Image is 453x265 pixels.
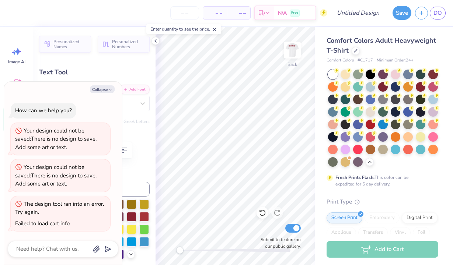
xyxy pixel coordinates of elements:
span: Comfort Colors Adult Heavyweight T-Shirt [327,36,436,55]
div: Transfers [358,227,388,238]
button: Switch to Greek Letters [104,119,150,124]
div: Foil [413,227,430,238]
span: N/A [278,9,287,17]
div: Failed to load cart info [15,220,70,227]
span: Image AI [8,59,25,65]
button: Save [393,6,411,20]
a: DO [430,7,446,20]
div: Print Type [327,198,438,206]
div: Back [288,61,297,68]
div: Screen Print [327,212,362,223]
span: # C1717 [358,57,373,64]
div: Digital Print [402,212,438,223]
span: Personalized Names [53,39,87,49]
button: Add Font [119,85,150,94]
strong: Fresh Prints Flash: [335,174,374,180]
span: Comfort Colors [327,57,354,64]
label: Submit to feature on our public gallery. [257,236,301,250]
div: This color can be expedited for 5 day delivery. [335,174,426,187]
div: Applique [327,227,356,238]
div: Text Tool [39,67,150,77]
span: Free [291,10,298,15]
div: How can we help you? [15,107,72,114]
div: Your design could not be saved: There is no design to save. Add some art or text. [15,163,106,188]
button: Collapse [90,85,115,93]
span: – – [231,9,246,17]
button: Personalized Names [39,36,91,53]
img: Back [285,43,300,57]
div: Your design could not be saved: There is no design to save. Add some art or text. [15,127,106,152]
span: DO [433,9,442,17]
div: The design tool ran into an error. Try again. [15,200,104,216]
span: Personalized Numbers [112,39,145,49]
button: Personalized Numbers [98,36,150,53]
span: – – [208,9,222,17]
div: Embroidery [365,212,400,223]
div: Accessibility label [176,247,184,254]
div: Enter quantity to see the price. [146,24,221,34]
span: Minimum Order: 24 + [377,57,414,64]
input: Untitled Design [331,6,385,20]
input: – – [170,6,199,20]
div: Vinyl [390,227,411,238]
